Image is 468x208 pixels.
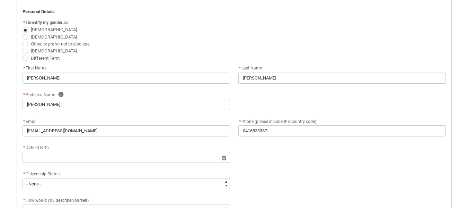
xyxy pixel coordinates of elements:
abbr: required [23,20,25,25]
label: Phone (please include the country code) [238,117,319,125]
abbr: required [23,66,25,70]
span: I identify my gender as: [26,20,69,25]
abbr: required [239,119,241,124]
span: Citizenship Status [26,172,60,176]
span: First Name [23,66,46,70]
abbr: required [23,92,25,97]
span: Preferred Name [23,92,55,97]
input: you@example.com [23,125,230,136]
abbr: required [23,145,25,150]
span: Date of Birth [23,145,49,150]
abbr: required [23,172,25,176]
strong: Personal Details [23,9,55,14]
span: [DEMOGRAPHIC_DATA] [31,48,77,53]
label: Email [23,117,39,125]
abbr: required [23,119,25,124]
abbr: required [239,66,241,70]
span: Different Term [31,56,60,61]
input: +61 400 000 000 [238,125,446,136]
span: [DEMOGRAPHIC_DATA] [31,27,77,32]
span: How would you describe yourself? [26,198,89,203]
abbr: required [23,198,25,203]
span: [DEMOGRAPHIC_DATA] [31,34,77,40]
span: Last Name [238,66,262,70]
span: Other, or prefer not to disclose [31,41,90,47]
